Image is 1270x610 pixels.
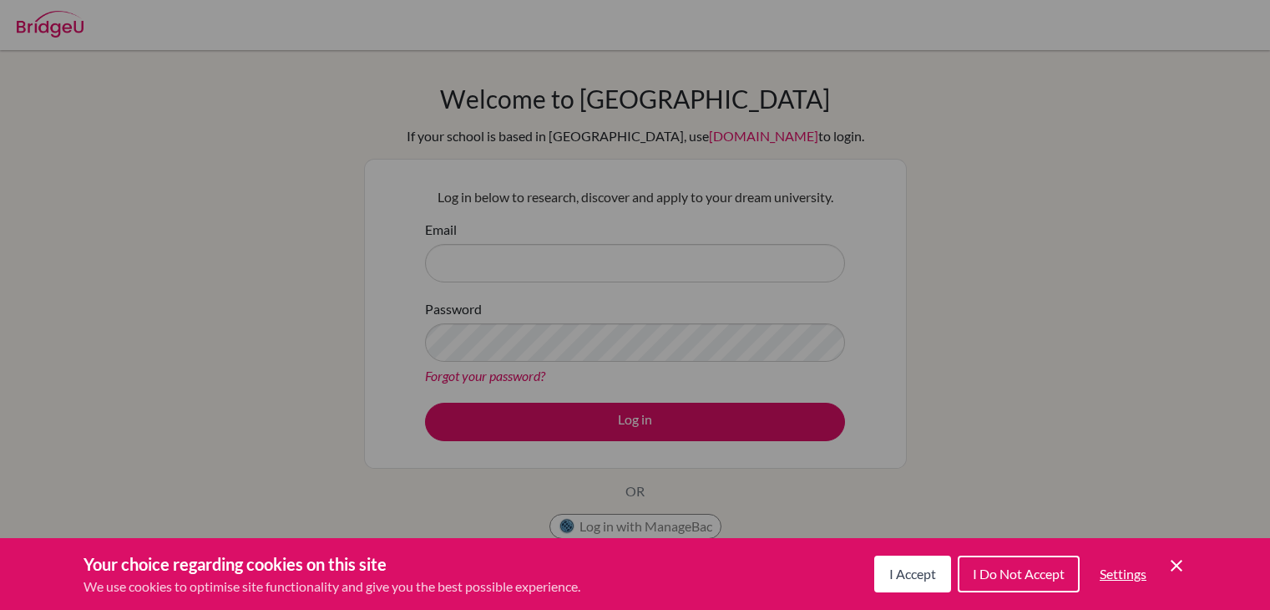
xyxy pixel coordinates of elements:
[1086,557,1160,591] button: Settings
[973,566,1065,582] span: I Do Not Accept
[889,566,936,582] span: I Accept
[1166,556,1187,576] button: Save and close
[83,577,580,597] p: We use cookies to optimise site functionality and give you the best possible experience.
[958,556,1080,592] button: I Do Not Accept
[83,552,580,577] h3: Your choice regarding cookies on this site
[1100,566,1146,582] span: Settings
[874,556,951,592] button: I Accept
